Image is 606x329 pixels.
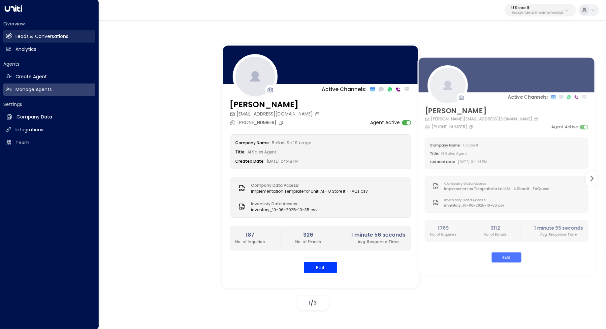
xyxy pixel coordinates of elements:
label: Company Data Access: [444,181,547,186]
a: Leads & Conversations [3,30,95,43]
span: Belfast Self Storage [272,140,311,146]
h2: 1 minute 56 seconds [351,231,406,239]
h2: 1 minute 55 seconds [534,224,583,232]
label: Created Date: [236,158,265,164]
button: U Store It58c4b32c-92b1-4356-be9b-1247e2c02228 [505,4,576,16]
span: AI Sales Agent [248,149,276,155]
span: inventory_10-06-2025-10-35.csv [251,207,318,213]
label: Inventory Data Access: [444,198,502,203]
p: No. of Inquiries [236,239,265,245]
h2: Overview [3,20,95,27]
div: [PERSON_NAME][EMAIL_ADDRESS][DOMAIN_NAME] [425,116,540,122]
label: Agent Active [370,119,400,126]
span: [DATE] 04:48 PM [267,158,299,164]
button: Edit [304,262,337,273]
label: Inventory Data Access: [251,201,315,207]
a: Integrations [3,124,95,136]
div: / [297,296,330,310]
h2: 3112 [484,224,507,232]
button: Edit [492,252,522,263]
label: Company Name: [430,143,461,148]
p: Avg. Response Time [351,239,406,245]
label: Created Date: [430,159,456,164]
h2: Agents [3,61,95,67]
h2: Team [16,139,29,146]
h2: Settings [3,101,95,108]
h2: Manage Agents [16,86,52,93]
h2: 326 [295,231,321,239]
span: Implementation Template for Uniti AI - U Store It - FAQs.csv [444,186,550,191]
a: Create Agent [3,71,95,83]
h2: Create Agent [16,73,47,80]
h2: Integrations [16,126,43,133]
div: [PHONE_NUMBER] [230,119,285,126]
h2: Company Data [16,114,52,120]
p: No. of Emails [295,239,321,245]
h2: 187 [236,231,265,239]
span: [DATE] 04:44 PM [458,159,487,164]
p: U Store It [511,6,563,10]
label: Title: [236,149,246,155]
div: [PHONE_NUMBER] [425,124,475,130]
button: Copy [278,120,285,125]
label: Agent Active [551,124,578,130]
button: Copy [468,125,475,129]
p: Active Channels: [508,94,548,101]
label: Company Data Access: [251,182,365,188]
h2: 1769 [430,224,457,232]
h3: [PERSON_NAME] [425,106,540,116]
button: Copy [315,112,322,117]
span: 1 [309,299,311,307]
label: Company Name: [236,140,270,146]
span: inventory_10-06-2025-10-50.csv [444,203,505,208]
p: No. of Emails [484,232,507,237]
h3: [PERSON_NAME] [230,99,322,111]
label: Title: [430,151,439,156]
p: No. of Inquiries [430,232,457,237]
span: U Store It [463,143,478,148]
span: AI Sales Agent [441,151,467,156]
h2: Leads & Conversations [16,33,68,40]
button: Copy [534,117,540,121]
h2: Analytics [16,46,36,53]
p: Avg. Response Time [534,232,583,237]
a: Team [3,137,95,149]
span: 3 [314,299,317,307]
a: Company Data [3,111,95,123]
a: Manage Agents [3,83,95,96]
div: [EMAIL_ADDRESS][DOMAIN_NAME] [230,111,322,117]
a: Analytics [3,43,95,55]
p: 58c4b32c-92b1-4356-be9b-1247e2c02228 [511,12,563,15]
span: Implementation Template for Uniti AI - U Store It - FAQs.csv [251,188,368,194]
p: Active Channels: [322,85,367,93]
